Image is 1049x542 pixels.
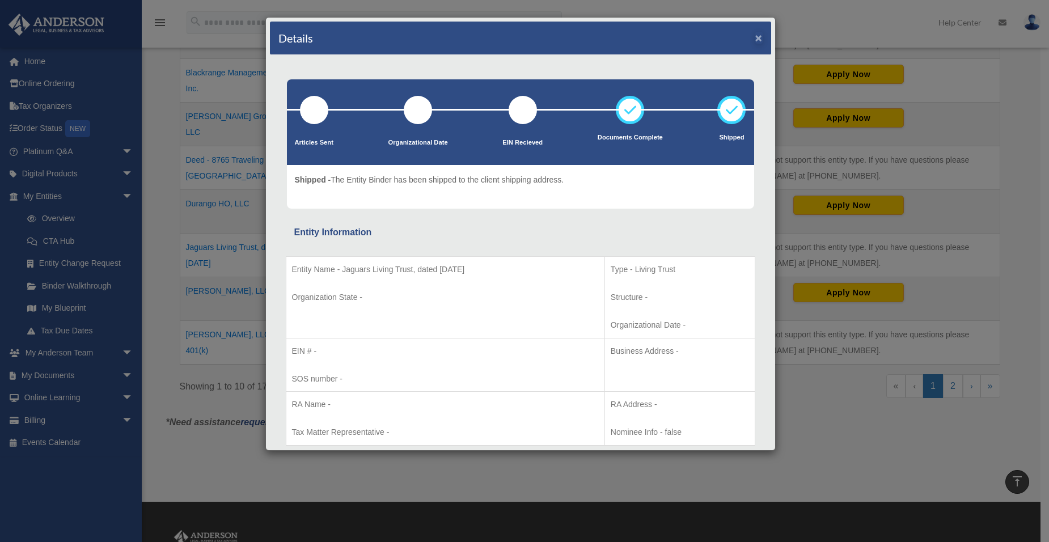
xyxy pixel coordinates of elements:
p: RA Name - [292,397,599,412]
div: Entity Information [294,225,747,240]
p: SOS number - [292,372,599,386]
p: EIN Recieved [502,137,543,149]
p: Business Address - [611,344,749,358]
p: Structure - [611,290,749,304]
p: Organization State - [292,290,599,304]
p: Entity Name - Jaguars Living Trust, dated [DATE] [292,262,599,277]
button: × [755,32,763,44]
p: Organizational Date - [611,318,749,332]
span: Shipped - [295,175,331,184]
p: Organizational Date [388,137,448,149]
p: EIN # - [292,344,599,358]
p: Nominee Info - false [611,425,749,439]
p: Tax Matter Representative - [292,425,599,439]
p: The Entity Binder has been shipped to the client shipping address. [295,173,564,187]
p: Articles Sent [295,137,333,149]
p: RA Address - [611,397,749,412]
p: Type - Living Trust [611,262,749,277]
p: Shipped [717,132,746,143]
h4: Details [278,30,313,46]
p: Documents Complete [598,132,663,143]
